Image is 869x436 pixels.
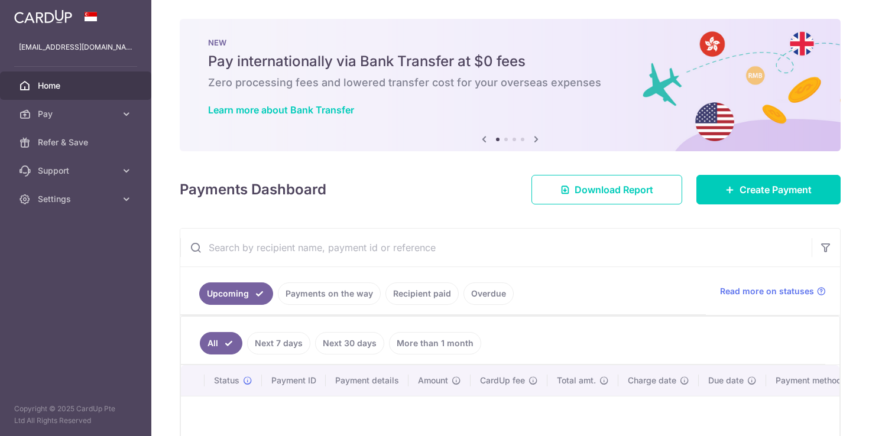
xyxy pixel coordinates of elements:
[463,282,514,305] a: Overdue
[766,365,856,396] th: Payment method
[696,175,841,204] a: Create Payment
[38,193,116,205] span: Settings
[628,375,676,386] span: Charge date
[480,375,525,386] span: CardUp fee
[38,80,116,92] span: Home
[720,285,814,297] span: Read more on statuses
[247,332,310,354] a: Next 7 days
[38,165,116,177] span: Support
[575,183,653,197] span: Download Report
[262,365,326,396] th: Payment ID
[557,375,596,386] span: Total amt.
[180,179,326,200] h4: Payments Dashboard
[180,229,812,266] input: Search by recipient name, payment id or reference
[208,76,812,90] h6: Zero processing fees and lowered transfer cost for your overseas expenses
[708,375,744,386] span: Due date
[208,104,354,116] a: Learn more about Bank Transfer
[740,183,812,197] span: Create Payment
[385,282,459,305] a: Recipient paid
[214,375,239,386] span: Status
[531,175,682,204] a: Download Report
[208,52,812,71] h5: Pay internationally via Bank Transfer at $0 fees
[208,38,812,47] p: NEW
[315,332,384,354] a: Next 30 days
[38,136,116,148] span: Refer & Save
[326,365,408,396] th: Payment details
[389,332,481,354] a: More than 1 month
[180,19,841,151] img: Bank transfer banner
[199,282,273,305] a: Upcoming
[19,41,132,53] p: [EMAIL_ADDRESS][DOMAIN_NAME]
[200,332,242,354] a: All
[14,9,72,24] img: CardUp
[418,375,448,386] span: Amount
[720,285,826,297] a: Read more on statuses
[278,282,381,305] a: Payments on the way
[38,108,116,120] span: Pay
